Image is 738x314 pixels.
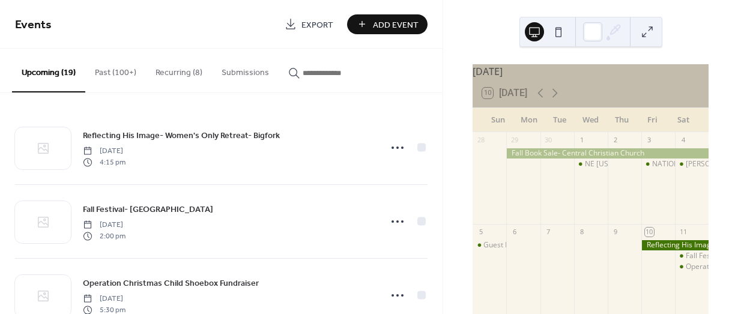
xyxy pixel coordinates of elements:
div: 8 [578,228,587,237]
span: Reflecting His Image- Women's Only Retreat- Bigfork [83,130,280,142]
a: Fall Festival- [GEOGRAPHIC_DATA] [83,202,213,216]
span: 2:00 pm [83,231,126,241]
div: 1 [578,136,587,145]
div: 4 [679,136,688,145]
div: Guest Preacher [PERSON_NAME] @ [DEMOGRAPHIC_DATA] [483,240,683,250]
span: Operation Christmas Child Shoebox Fundraiser [83,277,259,290]
div: 5 [476,228,485,237]
button: Upcoming (19) [12,49,85,92]
div: 3 [645,136,654,145]
div: 30 [544,136,553,145]
div: Reflecting His Image- Women's Only Retreat- Bigfork [641,240,709,250]
div: Fall Festival- Kalispell [675,251,709,261]
div: 29 [510,136,519,145]
span: Events [15,13,52,37]
div: NATIONAL SPEAKER EVENT FOR PASTORS - Helena, MT [641,159,675,169]
div: Operation Christmas Child Shoebox Fundraiser [675,262,709,272]
div: Mon [513,108,545,132]
a: Reflecting His Image- Women's Only Retreat- Bigfork [83,128,280,142]
div: Fri [637,108,668,132]
span: Add Event [373,19,419,31]
div: Tue [544,108,575,132]
button: Past (100+) [85,49,146,91]
div: NE Wyoming Fields of Faith [574,159,608,169]
div: 6 [510,228,519,237]
button: Recurring (8) [146,49,212,91]
span: Fall Festival- [GEOGRAPHIC_DATA] [83,204,213,216]
div: Guest Preacher Peter Wetendorf @ Valier Baptist Church [473,240,506,250]
button: Add Event [347,14,428,34]
div: Sun [482,108,513,132]
div: NE [US_STATE] Fields of Faith [585,159,683,169]
div: 7 [544,228,553,237]
button: Submissions [212,49,279,91]
div: [DATE] [473,64,709,79]
span: [DATE] [83,146,126,157]
span: Export [301,19,333,31]
div: Fall Book Sale- Central Christian Church [506,148,708,159]
div: 28 [476,136,485,145]
div: Hunter's Retreat at Grace Bible- Miles City, MT [675,159,709,169]
a: Export [276,14,342,34]
a: Operation Christmas Child Shoebox Fundraiser [83,276,259,290]
div: 10 [645,228,654,237]
div: Sat [668,108,699,132]
span: 4:15 pm [83,157,126,168]
span: [DATE] [83,294,126,304]
div: 9 [611,228,620,237]
div: 11 [679,228,688,237]
div: Thu [606,108,637,132]
div: Wed [575,108,606,132]
div: 2 [611,136,620,145]
span: [DATE] [83,220,126,231]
